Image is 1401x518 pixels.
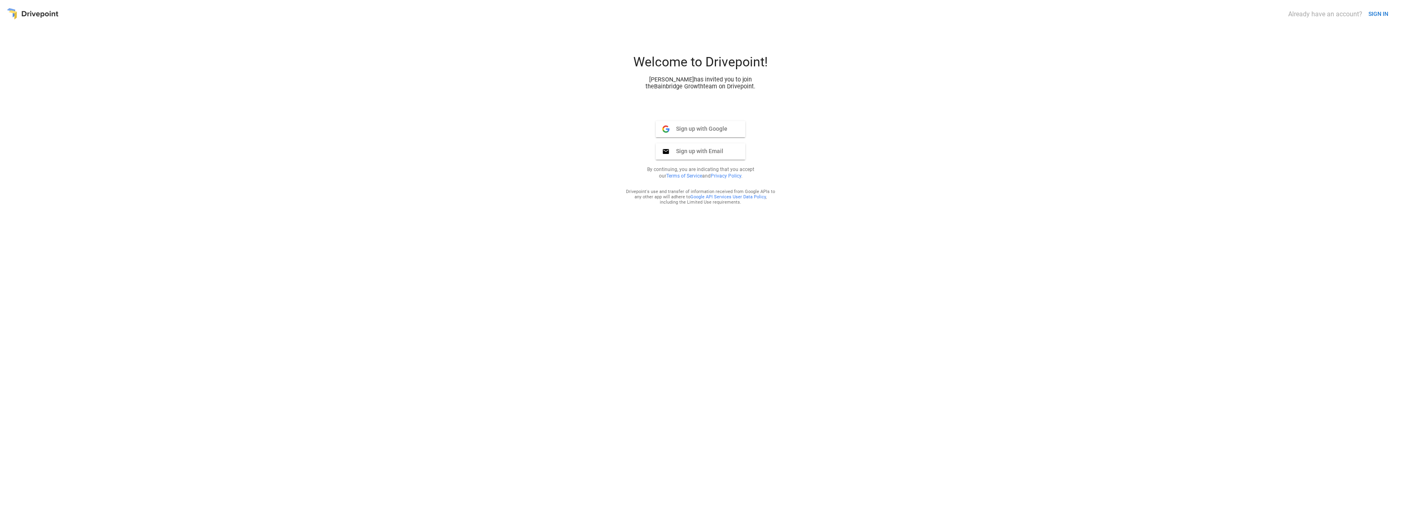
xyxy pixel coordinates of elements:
[656,143,745,160] button: Sign up with Email
[670,125,727,132] span: Sign up with Google
[711,173,741,179] a: Privacy Policy
[670,147,723,155] span: Sign up with Email
[1288,10,1362,18] div: Already have an account?
[690,194,766,200] a: Google API Services User Data Policy
[626,189,775,205] div: Drivepoint's use and transfer of information received from Google APIs to any other app will adhe...
[603,54,798,76] div: Welcome to Drivepoint!
[656,121,745,137] button: Sign up with Google
[637,166,764,179] p: By continuing, you are indicating that you accept our and .
[1365,7,1392,22] button: SIGN IN
[642,76,759,90] div: [PERSON_NAME] has invited you to join the Bainbridge Growth team on Drivepoint.
[666,173,702,179] a: Terms of Service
